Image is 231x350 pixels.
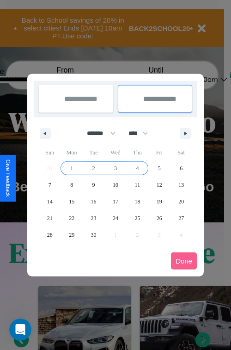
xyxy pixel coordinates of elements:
[127,177,148,193] button: 11
[134,210,140,227] span: 25
[148,145,170,160] span: Fri
[171,252,197,270] button: Done
[61,160,82,177] button: 1
[178,193,184,210] span: 20
[61,210,82,227] button: 22
[83,227,104,243] button: 30
[148,210,170,227] button: 26
[49,177,51,193] span: 7
[148,160,170,177] button: 5
[180,160,182,177] span: 6
[61,177,82,193] button: 8
[39,145,61,160] span: Sun
[127,160,148,177] button: 4
[170,193,192,210] button: 20
[178,177,184,193] span: 13
[83,160,104,177] button: 2
[70,177,73,193] span: 8
[61,227,82,243] button: 29
[170,210,192,227] button: 27
[69,227,74,243] span: 29
[47,210,53,227] span: 21
[170,145,192,160] span: Sat
[83,210,104,227] button: 23
[83,145,104,160] span: Tue
[39,210,61,227] button: 21
[113,193,118,210] span: 17
[61,193,82,210] button: 15
[91,193,97,210] span: 16
[170,177,192,193] button: 13
[135,177,140,193] span: 11
[104,210,126,227] button: 24
[127,145,148,160] span: Thu
[104,193,126,210] button: 17
[134,193,140,210] span: 18
[170,160,192,177] button: 6
[5,160,11,197] div: Give Feedback
[178,210,184,227] span: 27
[69,210,74,227] span: 22
[92,177,95,193] span: 9
[104,145,126,160] span: Wed
[47,227,53,243] span: 28
[127,193,148,210] button: 18
[39,193,61,210] button: 14
[83,193,104,210] button: 16
[91,227,97,243] span: 30
[61,145,82,160] span: Mon
[9,319,31,341] iframe: Intercom live chat
[39,177,61,193] button: 7
[158,160,161,177] span: 5
[47,193,53,210] span: 14
[157,210,162,227] span: 26
[114,160,117,177] span: 3
[39,227,61,243] button: 28
[157,193,162,210] span: 19
[113,210,118,227] span: 24
[136,160,139,177] span: 4
[127,210,148,227] button: 25
[113,177,118,193] span: 10
[92,160,95,177] span: 2
[148,177,170,193] button: 12
[104,177,126,193] button: 10
[91,210,97,227] span: 23
[104,160,126,177] button: 3
[148,193,170,210] button: 19
[83,177,104,193] button: 9
[69,193,74,210] span: 15
[70,160,73,177] span: 1
[157,177,162,193] span: 12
